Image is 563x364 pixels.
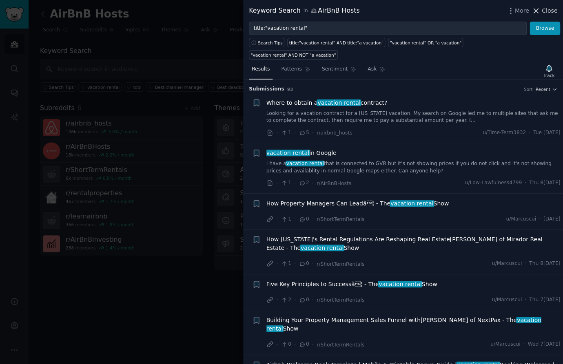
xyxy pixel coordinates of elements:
[317,130,352,136] span: r/airbnb_hosts
[278,63,313,79] a: Patterns
[266,280,437,289] span: Five Key Principles to Successâ¦ - The Show
[312,179,314,188] span: ·
[299,341,309,348] span: 0
[294,128,296,137] span: ·
[294,296,296,304] span: ·
[249,50,338,60] a: "vacation rental" AND NOT "a vacation"
[249,86,284,93] span: Submission s
[276,260,278,268] span: ·
[529,179,560,187] span: Thu 8[DATE]
[276,340,278,349] span: ·
[266,110,561,124] a: Looking for a vacation contract for a [US_STATE] vacation. My search on Google led me to multiple...
[294,260,296,268] span: ·
[525,260,526,267] span: ·
[266,99,388,107] span: Where to obtain a contract?
[317,261,364,267] span: r/ShortTermRentals
[299,296,309,304] span: 0
[252,66,270,73] span: Results
[492,296,522,304] span: u/Marcuscui
[515,7,529,15] span: More
[251,52,336,58] div: "vacation rental" AND NOT "a vacation"
[543,216,560,223] span: [DATE]
[266,199,449,208] span: How Property Managers Can Leadâ¦ - The Show
[289,40,383,46] div: title:"vacation rental" AND title:"a vacation"
[523,341,525,348] span: ·
[266,199,449,208] a: How Property Managers Can Leadâ¦ - Thevacation rentalShow
[299,260,309,267] span: 0
[312,260,314,268] span: ·
[530,22,560,35] button: Browse
[303,7,308,15] span: in
[286,161,325,166] span: vacation rental
[317,216,364,222] span: r/ShortTermRentals
[317,181,351,186] span: r/AirBnBHosts
[266,149,337,157] span: in Google
[529,260,560,267] span: Thu 8[DATE]
[542,7,557,15] span: Close
[492,260,522,267] span: u/Marcuscui
[532,7,557,15] button: Close
[390,200,434,207] span: vacation rental
[317,99,361,106] span: vacation rental
[535,86,557,92] button: Recent
[506,7,529,15] button: More
[281,296,291,304] span: 2
[525,179,526,187] span: ·
[287,38,385,47] a: title:"vacation rental" AND title:"a vacation"
[266,99,388,107] a: Where to obtain avacation rentalcontract?
[266,316,561,333] a: Building Your Property Management Sales Funnel with[PERSON_NAME] of NextPax - Thevacation rentalShow
[281,216,291,223] span: 1
[317,342,364,348] span: r/ShortTermRentals
[266,316,561,333] span: Building Your Property Management Sales Funnel with[PERSON_NAME] of NextPax - The Show
[276,179,278,188] span: ·
[276,215,278,223] span: ·
[276,296,278,304] span: ·
[249,63,273,79] a: Results
[249,38,284,47] button: Search Tips
[276,128,278,137] span: ·
[539,216,541,223] span: ·
[312,296,314,304] span: ·
[535,86,550,92] span: Recent
[266,149,337,157] a: vacation rentalin Google
[249,6,359,16] div: Keyword Search AirBnB Hosts
[483,129,526,137] span: u/Time-Term3832
[294,179,296,188] span: ·
[312,340,314,349] span: ·
[317,297,364,303] span: r/ShortTermRentals
[543,73,554,78] div: Track
[258,40,283,46] span: Search Tips
[281,66,301,73] span: Patterns
[529,296,560,304] span: Thu 7[DATE]
[533,129,560,137] span: Tue [DATE]
[365,63,388,79] a: Ask
[281,260,291,267] span: 1
[490,341,521,348] span: u/Marcuscui
[529,129,530,137] span: ·
[528,341,560,348] span: Wed 7[DATE]
[541,62,557,79] button: Track
[294,215,296,223] span: ·
[281,179,291,187] span: 1
[506,216,536,223] span: u/Marcuscui
[300,245,344,251] span: vacation rental
[299,179,309,187] span: 2
[299,216,309,223] span: 0
[388,38,463,47] a: "vacation rental" OR "a vacation"
[299,129,309,137] span: 5
[378,281,422,287] span: vacation rental
[322,66,348,73] span: Sentiment
[249,22,527,35] input: Try a keyword related to your business
[281,129,291,137] span: 1
[319,63,359,79] a: Sentiment
[266,235,561,252] a: How [US_STATE]'s Rental Regulations Are Reshaping Real Estate[PERSON_NAME] of Mirador Real Estate...
[465,179,522,187] span: u/Low-Lawfulness4799
[525,296,526,304] span: ·
[312,128,314,137] span: ·
[281,341,291,348] span: 0
[390,40,461,46] div: "vacation rental" OR "a vacation"
[287,87,293,92] span: 93
[312,215,314,223] span: ·
[524,86,533,92] div: Sort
